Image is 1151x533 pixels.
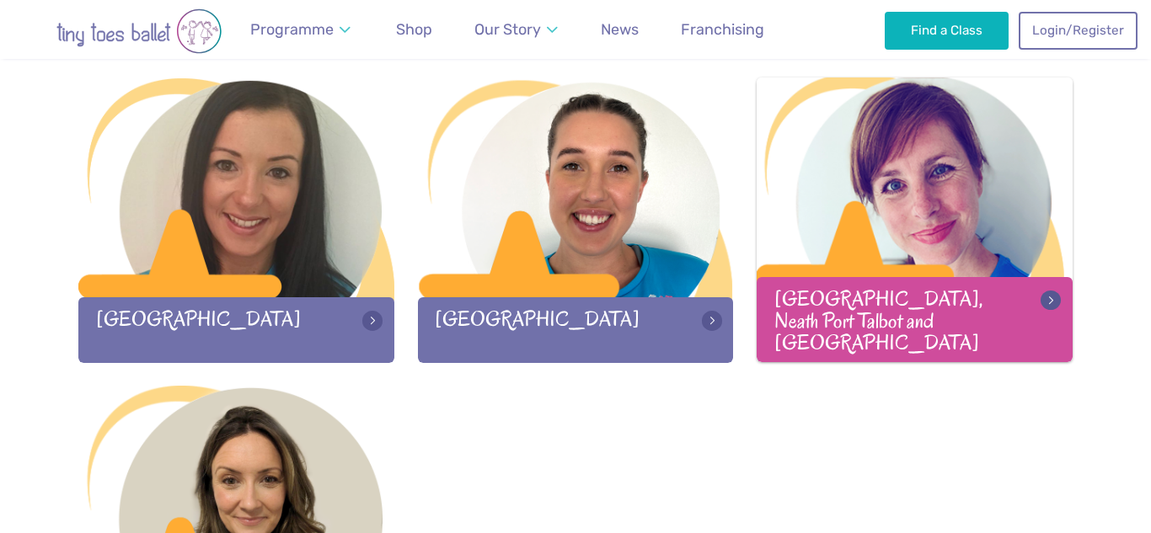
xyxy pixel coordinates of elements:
[757,277,1073,361] div: [GEOGRAPHIC_DATA], Neath Port Talbot and [GEOGRAPHIC_DATA]
[78,78,394,362] a: [GEOGRAPHIC_DATA]
[250,20,334,38] span: Programme
[418,297,734,362] div: [GEOGRAPHIC_DATA]
[593,11,646,49] a: News
[78,297,394,362] div: [GEOGRAPHIC_DATA]
[1019,12,1137,49] a: Login/Register
[885,12,1009,49] a: Find a Class
[21,8,257,54] img: tiny toes ballet
[681,20,764,38] span: Franchising
[467,11,566,49] a: Our Story
[673,11,772,49] a: Franchising
[757,77,1073,361] a: [GEOGRAPHIC_DATA], Neath Port Talbot and [GEOGRAPHIC_DATA]
[396,20,432,38] span: Shop
[601,20,639,38] span: News
[474,20,541,38] span: Our Story
[418,78,734,362] a: [GEOGRAPHIC_DATA]
[388,11,440,49] a: Shop
[243,11,359,49] a: Programme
